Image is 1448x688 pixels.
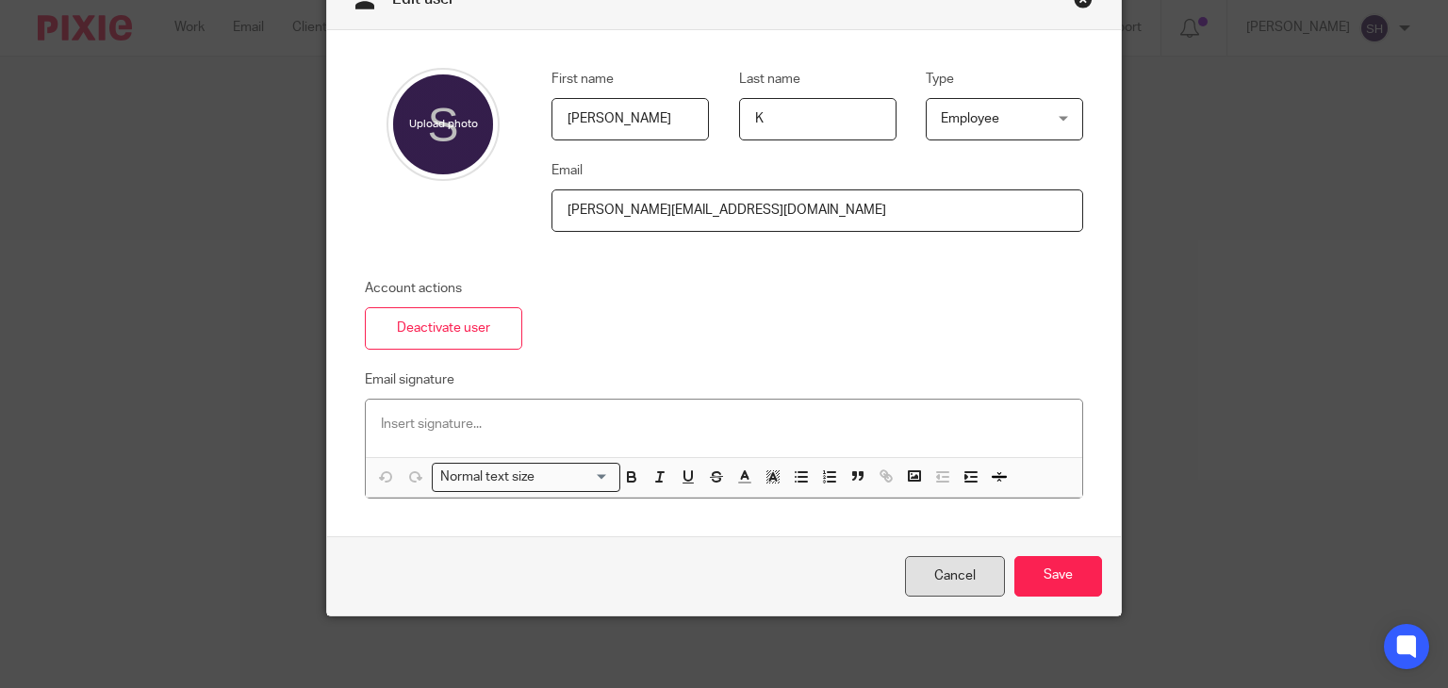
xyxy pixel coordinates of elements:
label: Last name [739,70,800,89]
input: Save [1014,556,1102,597]
label: First name [551,70,614,89]
label: Type [926,70,954,89]
span: Normal text size [436,467,539,487]
a: Deactivate user [365,307,522,350]
label: Email signature [365,370,454,389]
a: Cancel [905,556,1005,597]
div: Search for option [432,463,620,492]
input: Search for option [541,467,609,487]
p: Account actions [365,279,522,298]
span: Employee [941,112,999,125]
label: Email [551,161,583,180]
